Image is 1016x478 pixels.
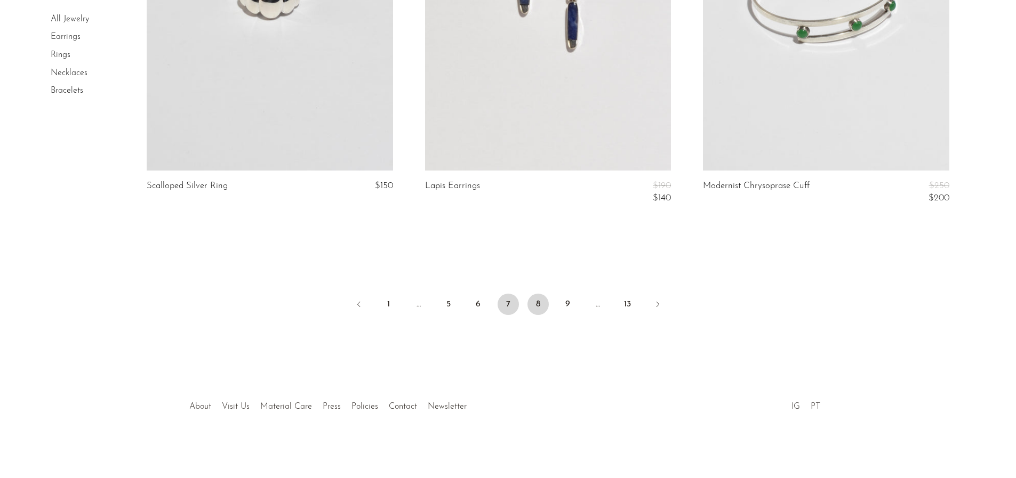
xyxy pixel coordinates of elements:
a: 13 [617,294,638,315]
a: Policies [351,402,378,411]
a: Contact [389,402,417,411]
span: … [587,294,609,315]
a: Lapis Earrings [425,181,480,203]
span: 7 [498,294,519,315]
a: 8 [527,294,549,315]
a: Material Care [260,402,312,411]
a: Next [647,294,668,317]
span: $250 [929,181,949,190]
span: $190 [653,181,671,190]
span: $150 [375,181,393,190]
a: Modernist Chrysoprase Cuff [703,181,810,203]
a: About [189,402,211,411]
a: Visit Us [222,402,250,411]
span: $200 [929,193,949,202]
a: PT [811,402,820,411]
a: 6 [468,294,489,315]
a: Scalloped Silver Ring [147,181,228,191]
a: Rings [51,51,70,59]
span: … [408,294,429,315]
a: 1 [378,294,399,315]
a: Earrings [51,33,81,42]
span: $140 [653,193,671,202]
a: IG [791,402,800,411]
a: Bracelets [51,86,83,95]
ul: Quick links [184,394,472,414]
a: Necklaces [51,69,87,77]
a: 9 [557,294,579,315]
a: Previous [348,294,370,317]
a: All Jewelry [51,15,89,23]
a: 5 [438,294,459,315]
ul: Social Medias [786,394,826,414]
a: Press [323,402,341,411]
